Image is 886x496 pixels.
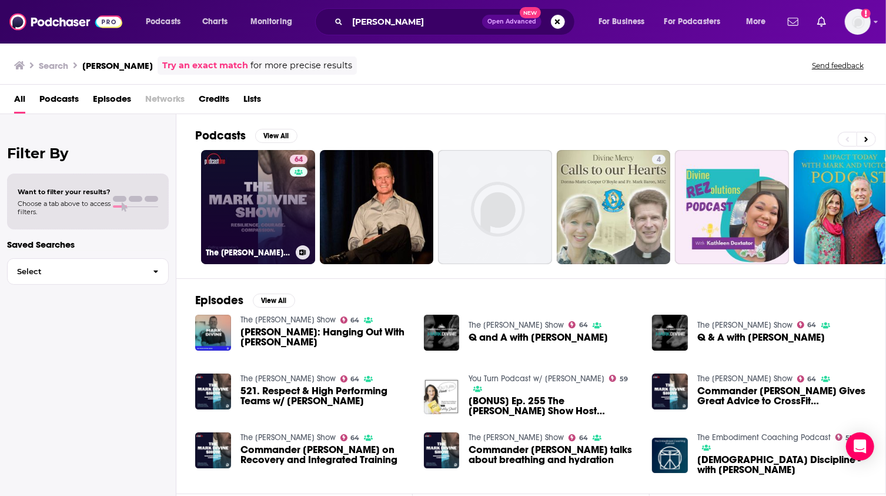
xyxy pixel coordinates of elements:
[250,59,352,72] span: for more precise results
[14,89,25,114] span: All
[82,60,153,71] h3: [PERSON_NAME]
[240,327,410,347] span: [PERSON_NAME]: Hanging Out With [PERSON_NAME]
[808,322,817,328] span: 64
[469,320,564,330] a: The Mark Divine Show
[7,239,169,250] p: Saved Searches
[350,377,359,382] span: 64
[326,8,586,35] div: Search podcasts, credits, & more...
[469,445,638,465] a: Commander Mark Divine talks about breathing and hydration
[206,248,291,258] h3: The [PERSON_NAME] Show
[738,12,781,31] button: open menu
[146,14,180,30] span: Podcasts
[620,377,628,382] span: 59
[797,321,817,328] a: 64
[138,12,196,31] button: open menu
[469,432,564,442] a: The Mark Divine Show
[652,315,688,351] a: Q & A with Mark Divine
[557,150,671,264] a: 4
[808,61,867,71] button: Send feedback
[93,89,131,114] a: Episodes
[657,12,738,31] button: open menu
[579,435,588,441] span: 64
[813,12,831,32] a: Show notifications dropdown
[340,375,360,382] a: 64
[697,320,793,330] a: The Mark Divine Show
[295,154,303,166] span: 64
[39,60,68,71] h3: Search
[469,332,608,342] a: Q and A with Mark Divine
[697,455,867,475] a: Zen Discipline - with Mark Divine
[195,432,231,468] img: Commander Mark Divine on Recovery and Integrated Training
[202,14,228,30] span: Charts
[18,199,111,216] span: Choose a tab above to access filters.
[250,14,292,30] span: Monitoring
[145,89,185,114] span: Networks
[7,258,169,285] button: Select
[195,374,231,410] img: 521. Respect & High Performing Teams w/ Mark Divine
[243,89,261,114] a: Lists
[697,332,825,342] a: Q & A with Mark Divine
[255,129,297,143] button: View All
[18,188,111,196] span: Want to filter your results?
[487,19,536,25] span: Open Advanced
[347,12,482,31] input: Search podcasts, credits, & more...
[195,12,235,31] a: Charts
[39,89,79,114] a: Podcasts
[424,379,460,415] img: [BONUS] Ep. 255 The Mark Divine Show Host Mark Divine Discusses The Science of Motivation
[569,321,588,328] a: 64
[845,9,871,35] img: User Profile
[697,374,793,384] a: The Mark Divine Show
[599,14,645,30] span: For Business
[240,386,410,406] span: 521. Respect & High Performing Teams w/ [PERSON_NAME]
[569,434,588,441] a: 64
[340,434,360,441] a: 64
[861,9,871,18] svg: Add a profile image
[845,9,871,35] span: Logged in as TinaPugh
[199,89,229,114] a: Credits
[9,11,122,33] img: Podchaser - Follow, Share and Rate Podcasts
[657,154,661,166] span: 4
[7,145,169,162] h2: Filter By
[469,396,638,416] a: [BONUS] Ep. 255 The Mark Divine Show Host Mark Divine Discusses The Science of Motivation
[469,445,638,465] span: Commander [PERSON_NAME] talks about breathing and hydration
[195,315,231,351] img: Mark Divine: Hanging Out With Mark AMA
[579,322,588,328] span: 64
[697,386,867,406] span: Commander [PERSON_NAME] Gives Great Advice to CrossFit Competitors
[350,318,359,323] span: 64
[240,315,336,325] a: The Mark Divine Show
[845,9,871,35] button: Show profile menu
[846,432,874,461] div: Open Intercom Messenger
[350,435,359,441] span: 64
[195,128,246,143] h2: Podcasts
[835,434,854,441] a: 57
[783,12,803,32] a: Show notifications dropdown
[590,12,660,31] button: open menu
[240,445,410,465] a: Commander Mark Divine on Recovery and Integrated Training
[469,396,638,416] span: [BONUS] Ep. 255 The [PERSON_NAME] Show Host [PERSON_NAME] Discusses The Science of Motivation
[240,374,336,384] a: The Mark Divine Show
[424,432,460,468] a: Commander Mark Divine talks about breathing and hydration
[697,432,831,442] a: The Embodiment Coaching Podcast
[424,315,460,351] img: Q and A with Mark Divine
[195,293,295,308] a: EpisodesView All
[652,438,688,474] img: Zen Discipline - with Mark Divine
[240,432,336,442] a: The Mark Divine Show
[652,155,666,164] a: 4
[652,374,688,410] a: Commander Mark Divine Gives Great Advice to CrossFit Competitors
[253,294,295,308] button: View All
[162,59,248,72] a: Try an exact match
[469,374,604,384] a: You Turn Podcast w/ Ashley Stahl
[340,317,360,324] a: 64
[664,14,721,30] span: For Podcasters
[746,14,766,30] span: More
[240,386,410,406] a: 521. Respect & High Performing Teams w/ Mark Divine
[201,150,315,264] a: 64The [PERSON_NAME] Show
